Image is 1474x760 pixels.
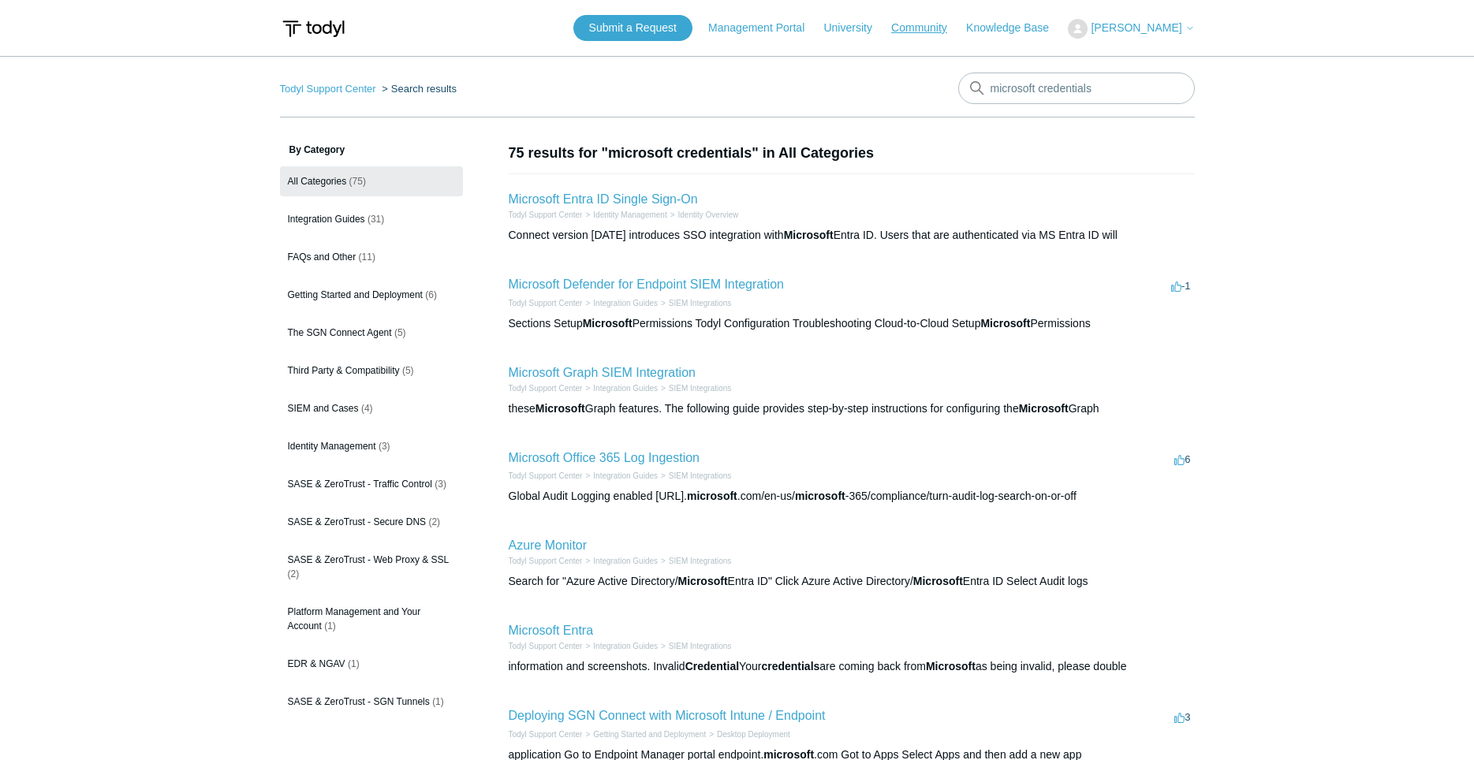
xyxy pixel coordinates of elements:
li: Integration Guides [582,640,658,652]
a: Third Party & Compatibility (5) [280,356,463,386]
span: Integration Guides [288,214,365,225]
span: (5) [402,365,414,376]
em: Microsoft [980,317,1030,330]
span: All Categories [288,176,347,187]
span: EDR & NGAV [288,658,345,669]
a: SASE & ZeroTrust - Web Proxy & SSL (2) [280,545,463,589]
a: All Categories (75) [280,166,463,196]
div: Search for "Azure Active Directory/ Entra ID" Click Azure Active Directory/ Entra ID Select Audit... [509,573,1195,590]
a: Platform Management and Your Account (1) [280,597,463,641]
span: Platform Management and Your Account [288,606,421,631]
div: Sections Setup Permissions Todyl Configuration Troubleshooting Cloud-to-Cloud Setup Permissions [509,315,1195,332]
div: Global Audit Logging enabled [URL]. .com/en-us/ -365/compliance/turn-audit-log-search-on-or-off [509,488,1195,505]
span: FAQs and Other [288,251,356,263]
div: Connect version [DATE] introduces SSO integration with Entra ID. Users that are authenticated via... [509,227,1195,244]
li: Integration Guides [582,470,658,482]
em: credentials [761,660,819,672]
span: (1) [348,658,360,669]
a: Microsoft Entra ID Single Sign-On [509,192,698,206]
em: Microsoft [784,229,834,241]
em: Microsoft [583,317,633,330]
a: Identity Management [593,210,666,219]
em: Microsoft [678,575,728,587]
li: SIEM Integrations [658,382,731,394]
a: SIEM Integrations [669,384,731,393]
li: Desktop Deployment [706,728,790,740]
span: The SGN Connect Agent [288,327,392,338]
h1: 75 results for "microsoft credentials" in All Categories [509,143,1195,164]
em: Microsoft [535,402,585,415]
em: Microsoft [1019,402,1069,415]
span: 6 [1174,453,1190,465]
a: Getting Started and Deployment (6) [280,280,463,310]
a: Microsoft Graph SIEM Integration [509,366,696,379]
a: University [823,20,887,36]
em: Microsoft [913,575,963,587]
a: FAQs and Other (11) [280,242,463,272]
a: Desktop Deployment [717,730,790,739]
a: Integration Guides (31) [280,204,463,234]
span: SASE & ZeroTrust - Web Proxy & SSL [288,554,450,565]
li: Todyl Support Center [509,470,583,482]
li: Getting Started and Deployment [582,728,706,740]
a: Integration Guides [593,384,658,393]
li: Integration Guides [582,555,658,567]
li: Integration Guides [582,297,658,309]
em: microsoft [687,490,737,502]
a: SASE & ZeroTrust - Secure DNS (2) [280,507,463,537]
em: microsoft [795,490,845,502]
li: Todyl Support Center [509,297,583,309]
li: SIEM Integrations [658,297,731,309]
li: Search results [379,83,457,95]
a: Todyl Support Center [509,642,583,650]
a: Deploying SGN Connect with Microsoft Intune / Endpoint [509,709,826,722]
a: Todyl Support Center [509,557,583,565]
a: Integration Guides [593,557,658,565]
span: SASE & ZeroTrust - Secure DNS [288,516,427,527]
a: Integration Guides [593,471,658,480]
li: SIEM Integrations [658,640,731,652]
span: (31) [368,214,384,225]
a: Todyl Support Center [280,83,376,95]
li: Todyl Support Center [509,382,583,394]
div: these Graph features. The following guide provides step-by-step instructions for configuring the ... [509,400,1195,417]
input: Search [958,73,1195,104]
a: Microsoft Entra [509,624,594,637]
span: (4) [361,403,373,414]
img: Todyl Support Center Help Center home page [280,14,347,43]
span: SASE & ZeroTrust - Traffic Control [288,479,432,490]
a: Management Portal [708,20,820,36]
em: Credential [685,660,739,672]
div: information and screenshots. Invalid Your are coming back from as being invalid, please double [509,658,1195,675]
span: (5) [394,327,406,338]
a: Todyl Support Center [509,730,583,739]
span: (3) [435,479,446,490]
a: Community [891,20,963,36]
span: (2) [428,516,440,527]
li: Todyl Support Center [509,728,583,740]
span: -1 [1171,280,1191,292]
span: 3 [1174,711,1190,723]
a: Todyl Support Center [509,471,583,480]
a: Todyl Support Center [509,384,583,393]
a: Todyl Support Center [509,210,583,219]
span: (1) [324,620,336,631]
span: [PERSON_NAME] [1091,21,1181,34]
a: Identity Overview [678,210,739,219]
em: Microsoft [926,660,976,672]
span: (2) [288,568,300,579]
a: SASE & ZeroTrust - Traffic Control (3) [280,469,463,499]
a: Integration Guides [593,642,658,650]
a: Identity Management (3) [280,431,463,461]
button: [PERSON_NAME] [1068,19,1194,39]
a: The SGN Connect Agent (5) [280,318,463,348]
span: (75) [349,176,366,187]
a: EDR & NGAV (1) [280,649,463,679]
li: Integration Guides [582,382,658,394]
a: Azure Monitor [509,538,588,552]
li: Todyl Support Center [509,209,583,221]
h3: By Category [280,143,463,157]
span: (3) [379,441,390,452]
a: SIEM Integrations [669,642,731,650]
a: Microsoft Defender for Endpoint SIEM Integration [509,278,785,291]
